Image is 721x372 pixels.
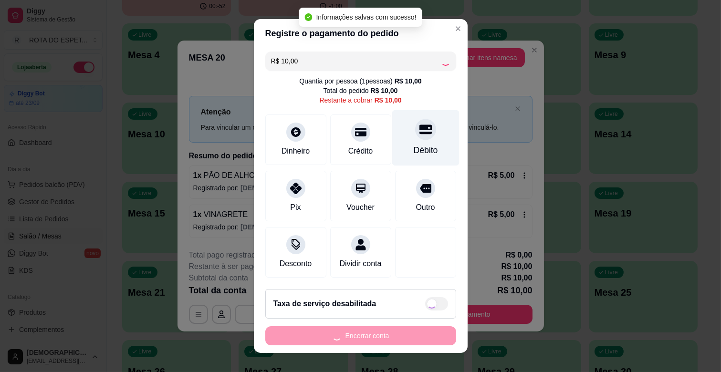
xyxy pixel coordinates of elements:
header: Registre o pagamento do pedido [254,19,468,48]
div: R$ 10,00 [395,76,422,86]
div: R$ 10,00 [371,86,398,95]
div: Outro [416,202,435,213]
div: R$ 10,00 [375,95,402,105]
h2: Taxa de serviço desabilitada [273,298,376,310]
div: Débito [413,144,438,156]
input: Ex.: hambúrguer de cordeiro [271,52,441,71]
div: Quantia por pessoa ( 1 pessoas) [299,76,421,86]
div: Desconto [280,258,312,269]
div: Loading [441,56,450,66]
div: Restante a cobrar [319,95,401,105]
div: Dinheiro [282,145,310,157]
div: Crédito [348,145,373,157]
span: check-circle [304,13,312,21]
div: Voucher [346,202,375,213]
span: Informações salvas com sucesso! [316,13,416,21]
div: Total do pedido [324,86,398,95]
button: Close [450,21,466,36]
div: Pix [290,202,301,213]
div: Dividir conta [339,258,381,269]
